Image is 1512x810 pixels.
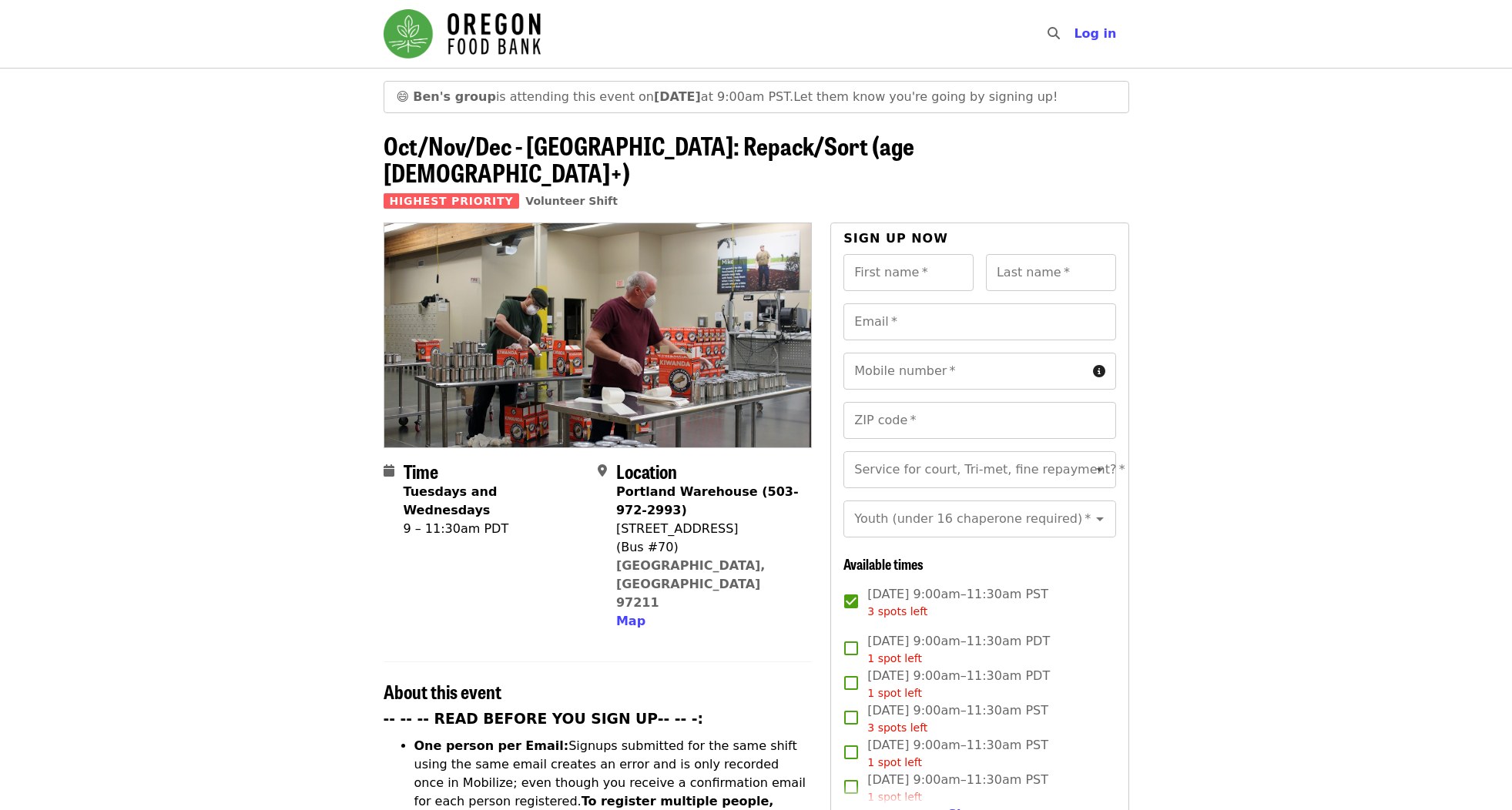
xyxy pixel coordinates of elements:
[384,711,704,727] strong: -- -- -- READ BEFORE YOU SIGN UP-- -- -:
[384,193,520,209] span: Highest Priority
[1089,508,1111,530] button: Open
[414,738,569,753] strong: One person per Email:
[413,89,793,104] span: is attending this event on at 9:00am PST.
[413,89,496,104] strong: Ben's group
[384,223,812,447] img: Oct/Nov/Dec - Portland: Repack/Sort (age 16+) organized by Oregon Food Bank
[867,605,927,618] span: 3 spots left
[793,89,1058,104] span: Let them know you're going by signing up!
[843,402,1115,439] input: ZIP code
[843,303,1115,340] input: Email
[616,538,800,557] div: (Bus #70)
[843,231,948,246] span: Sign up now
[867,632,1050,667] span: [DATE] 9:00am–11:30am PDT
[867,652,922,664] span: 1 spot left
[867,667,1050,701] span: [DATE] 9:00am–11:30am PDT
[654,89,701,104] strong: [DATE]
[867,791,922,803] span: 1 spot left
[867,687,922,699] span: 1 spot left
[843,353,1086,390] input: Mobile number
[867,756,922,768] span: 1 spot left
[525,195,618,207] a: Volunteer Shift
[867,585,1048,620] span: [DATE] 9:00am–11:30am PST
[867,736,1048,771] span: [DATE] 9:00am–11:30am PST
[867,701,1048,736] span: [DATE] 9:00am–11:30am PST
[616,612,645,631] button: Map
[616,558,766,610] a: [GEOGRAPHIC_DATA], [GEOGRAPHIC_DATA] 97211
[1061,18,1128,49] button: Log in
[986,254,1116,291] input: Last name
[384,127,914,190] span: Oct/Nov/Dec - [GEOGRAPHIC_DATA]: Repack/Sort (age [DEMOGRAPHIC_DATA]+)
[1093,364,1105,379] i: circle-info icon
[616,614,645,628] span: Map
[384,678,501,705] span: About this event
[384,9,541,59] img: Oregon Food Bank - Home
[867,721,927,734] span: 3 spots left
[1048,26,1060,41] i: search icon
[867,771,1048,805] span: [DATE] 9:00am–11:30am PST
[1089,459,1111,480] button: Open
[616,484,799,517] strong: Portland Warehouse (503-972-2993)
[1074,26,1116,41] span: Log in
[397,89,410,104] span: grinning face emoji
[404,484,498,517] strong: Tuesdays and Wednesdays
[1069,15,1081,52] input: Search
[404,520,585,538] div: 9 – 11:30am PDT
[616,457,677,484] span: Location
[384,464,394,478] i: calendar icon
[843,254,974,291] input: First name
[616,520,800,538] div: [STREET_ADDRESS]
[404,457,438,484] span: Time
[598,464,607,478] i: map-marker-alt icon
[843,554,924,574] span: Available times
